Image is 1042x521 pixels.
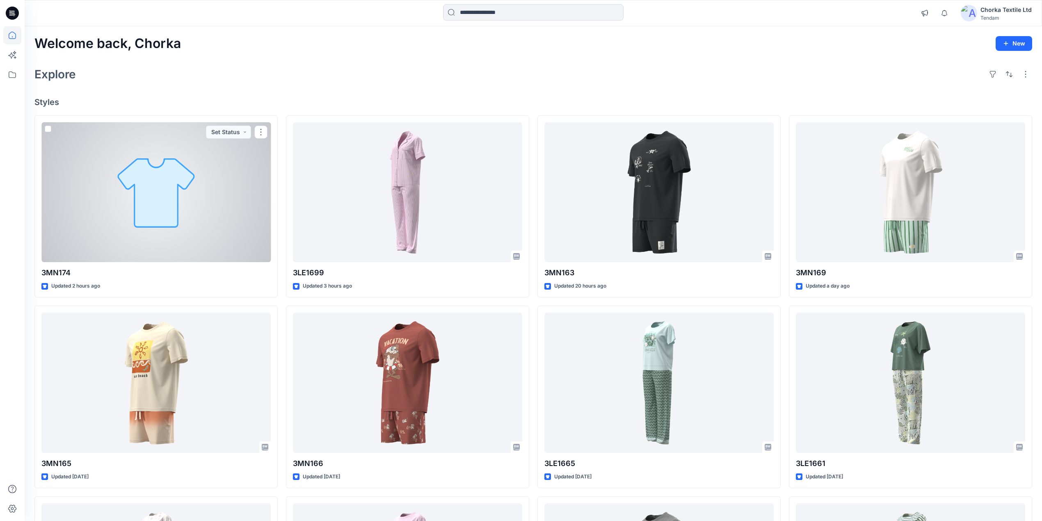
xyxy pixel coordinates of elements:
[34,36,181,51] h2: Welcome back, Chorka
[293,458,522,469] p: 3MN166
[293,122,522,263] a: 3LE1699
[41,122,271,263] a: 3MN174
[34,68,76,81] h2: Explore
[980,15,1032,21] div: Tendam
[806,473,843,481] p: Updated [DATE]
[554,282,606,290] p: Updated 20 hours ago
[51,473,89,481] p: Updated [DATE]
[544,122,774,263] a: 3MN163
[544,267,774,279] p: 3MN163
[303,473,340,481] p: Updated [DATE]
[544,458,774,469] p: 3LE1665
[293,267,522,279] p: 3LE1699
[544,313,774,453] a: 3LE1665
[51,282,100,290] p: Updated 2 hours ago
[554,473,592,481] p: Updated [DATE]
[996,36,1032,51] button: New
[34,97,1032,107] h4: Styles
[796,122,1025,263] a: 3MN169
[961,5,977,21] img: avatar
[41,267,271,279] p: 3MN174
[806,282,850,290] p: Updated a day ago
[796,458,1025,469] p: 3LE1661
[293,313,522,453] a: 3MN166
[796,267,1025,279] p: 3MN169
[303,282,352,290] p: Updated 3 hours ago
[796,313,1025,453] a: 3LE1661
[41,458,271,469] p: 3MN165
[41,313,271,453] a: 3MN165
[980,5,1032,15] div: Chorka Textile Ltd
